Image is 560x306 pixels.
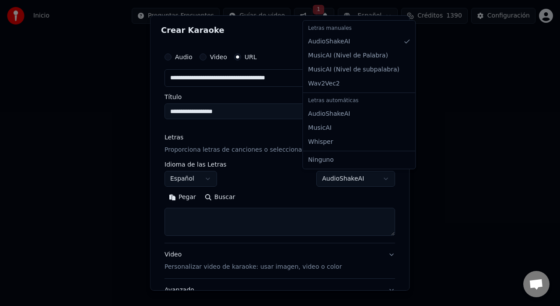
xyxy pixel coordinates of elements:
[308,138,333,146] span: Whisper
[308,51,388,60] span: MusicAI ( Nivel de Palabra )
[308,37,350,46] span: AudioShakeAI
[308,124,332,132] span: MusicAI
[308,110,350,118] span: AudioShakeAI
[304,95,413,107] div: Letras automáticas
[308,79,339,88] span: Wav2Vec2
[304,22,413,35] div: Letras manuales
[308,156,333,164] span: Ninguno
[308,65,399,74] span: MusicAI ( Nivel de subpalabra )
